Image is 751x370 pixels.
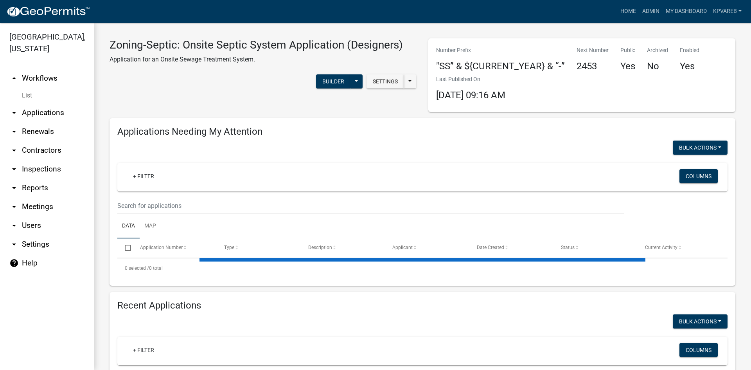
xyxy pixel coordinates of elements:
[9,202,19,211] i: arrow_drop_down
[117,238,132,257] datatable-header-cell: Select
[110,55,403,64] p: Application for an Onsite Sewage Treatment System.
[117,198,624,214] input: Search for applications
[385,238,469,257] datatable-header-cell: Applicant
[9,127,19,136] i: arrow_drop_down
[436,61,565,72] h4: "SS” & ${CURRENT_YEAR} & “-”
[645,245,677,250] span: Current Activity
[9,183,19,193] i: arrow_drop_down
[477,245,504,250] span: Date Created
[117,300,728,311] h4: Recent Applications
[9,146,19,155] i: arrow_drop_down
[9,164,19,174] i: arrow_drop_down
[9,221,19,230] i: arrow_drop_down
[117,214,140,239] a: Data
[127,169,160,183] a: + Filter
[117,258,728,278] div: 0 total
[301,238,385,257] datatable-header-cell: Description
[127,343,160,357] a: + Filter
[680,46,699,54] p: Enabled
[577,61,609,72] h4: 2453
[140,245,183,250] span: Application Number
[680,61,699,72] h4: Yes
[110,38,403,52] h3: Zoning-Septic: Onsite Septic System Application (Designers)
[639,4,663,19] a: Admin
[436,90,505,101] span: [DATE] 09:16 AM
[436,75,505,83] p: Last Published On
[663,4,710,19] a: My Dashboard
[617,4,639,19] a: Home
[553,238,638,257] datatable-header-cell: Status
[647,46,668,54] p: Archived
[392,245,413,250] span: Applicant
[9,74,19,83] i: arrow_drop_up
[316,74,350,88] button: Builder
[673,314,728,328] button: Bulk Actions
[125,265,149,271] span: 0 selected /
[217,238,301,257] datatable-header-cell: Type
[679,169,718,183] button: Columns
[561,245,575,250] span: Status
[647,61,668,72] h4: No
[140,214,161,239] a: Map
[620,46,635,54] p: Public
[9,240,19,249] i: arrow_drop_down
[679,343,718,357] button: Columns
[9,258,19,268] i: help
[710,4,745,19] a: kpvareb
[132,238,216,257] datatable-header-cell: Application Number
[9,108,19,117] i: arrow_drop_down
[436,46,565,54] p: Number Prefix
[620,61,635,72] h4: Yes
[673,141,728,155] button: Bulk Actions
[308,245,332,250] span: Description
[117,126,728,137] h4: Applications Needing My Attention
[224,245,234,250] span: Type
[638,238,722,257] datatable-header-cell: Current Activity
[577,46,609,54] p: Next Number
[367,74,404,88] button: Settings
[469,238,553,257] datatable-header-cell: Date Created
